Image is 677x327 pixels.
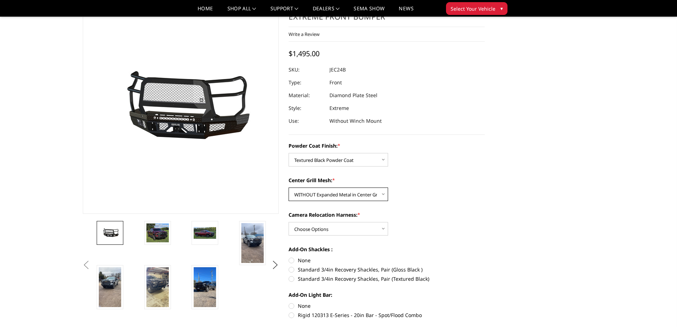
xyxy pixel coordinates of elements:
span: Select Your Vehicle [451,5,495,12]
dt: Use: [289,115,324,127]
a: Support [270,6,299,16]
label: Add-On Shackles : [289,246,485,253]
button: Next [270,260,280,270]
dd: Without Winch Mount [329,115,382,127]
label: Powder Coat Finish: [289,142,485,149]
dt: Type: [289,76,324,89]
label: Center Grill Mesh: [289,176,485,184]
dt: Material: [289,89,324,102]
img: 2024-2026 Chevrolet 2500-3500 - FT Series - Extreme Front Bumper [146,223,169,243]
dt: SKU: [289,63,324,76]
label: Camera Relocation Harness: [289,211,485,218]
a: SEMA Show [354,6,385,16]
label: None [289,257,485,264]
span: $1,495.00 [289,49,319,58]
label: None [289,302,485,310]
a: 2024-2026 Chevrolet 2500-3500 - FT Series - Extreme Front Bumper [83,0,279,214]
a: Write a Review [289,31,319,37]
span: ▾ [500,5,503,12]
img: 2024-2026 Chevrolet 2500-3500 - FT Series - Extreme Front Bumper [194,267,216,307]
img: 2024-2026 Chevrolet 2500-3500 - FT Series - Extreme Front Bumper [99,228,121,238]
button: Select Your Vehicle [446,2,507,15]
dd: Front [329,76,342,89]
label: Standard 3/4in Recovery Shackles, Pair (Gloss Black ) [289,266,485,273]
img: 2024-2026 Chevrolet 2500-3500 - FT Series - Extreme Front Bumper [194,227,216,239]
label: Standard 3/4in Recovery Shackles, Pair (Textured Black) [289,275,485,283]
label: Add-On Light Bar: [289,291,485,299]
button: Previous [81,260,92,270]
dd: Extreme [329,102,349,115]
dd: JEC24B [329,63,346,76]
img: 2024-2026 Chevrolet 2500-3500 - FT Series - Extreme Front Bumper [241,223,264,263]
dd: Diamond Plate Steel [329,89,377,102]
dt: Style: [289,102,324,115]
label: Rigid 120313 E-Series - 20in Bar - Spot/Flood Combo [289,311,485,319]
img: 2024-2026 Chevrolet 2500-3500 - FT Series - Extreme Front Bumper [146,267,169,307]
a: Dealers [313,6,340,16]
a: shop all [227,6,256,16]
img: 2024-2026 Chevrolet 2500-3500 - FT Series - Extreme Front Bumper [99,267,121,307]
a: News [399,6,413,16]
a: Home [198,6,213,16]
